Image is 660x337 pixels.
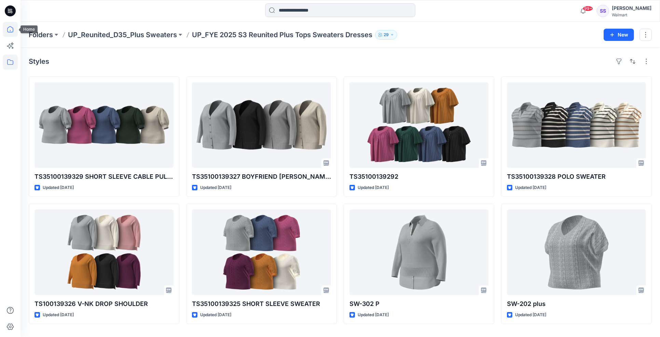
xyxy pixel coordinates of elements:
[358,311,389,319] p: Updated [DATE]
[604,29,634,41] button: New
[515,311,546,319] p: Updated [DATE]
[507,172,646,181] p: TS35100139328 POLO SWEATER
[507,82,646,168] a: TS35100139328 POLO SWEATER
[375,30,397,40] button: 29
[597,5,609,17] div: SS
[200,184,231,191] p: Updated [DATE]
[349,82,489,168] a: TS35100139292
[349,299,489,309] p: SW-302 P
[43,311,74,319] p: Updated [DATE]
[29,30,53,40] a: Folders
[612,4,651,12] div: [PERSON_NAME]
[192,30,372,40] p: UP_FYE 2025 S3 Reunited Plus Tops Sweaters Dresses
[35,299,174,309] p: TS100139326 V-NK DROP SHOULDER
[515,184,546,191] p: Updated [DATE]
[507,299,646,309] p: SW-202 plus
[35,209,174,295] a: TS100139326 V-NK DROP SHOULDER
[349,172,489,181] p: TS35100139292
[200,311,231,319] p: Updated [DATE]
[583,6,593,11] span: 99+
[507,209,646,295] a: SW-202 plus
[29,57,49,65] h4: Styles
[384,31,389,39] p: 29
[35,172,174,181] p: TS35100139329 SHORT SLEEVE CABLE PULLOVER
[192,82,331,168] a: TS35100139327 BOYFRIEND CARDI
[35,82,174,168] a: TS35100139329 SHORT SLEEVE CABLE PULLOVER
[192,299,331,309] p: TS35100139325 SHORT SLEEVE SWEATER
[43,184,74,191] p: Updated [DATE]
[192,209,331,295] a: TS35100139325 SHORT SLEEVE SWEATER
[68,30,177,40] a: UP_Reunited_D35_Plus Sweaters
[358,184,389,191] p: Updated [DATE]
[349,209,489,295] a: SW-302 P
[612,12,651,17] div: Walmart
[192,172,331,181] p: TS35100139327 BOYFRIEND [PERSON_NAME]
